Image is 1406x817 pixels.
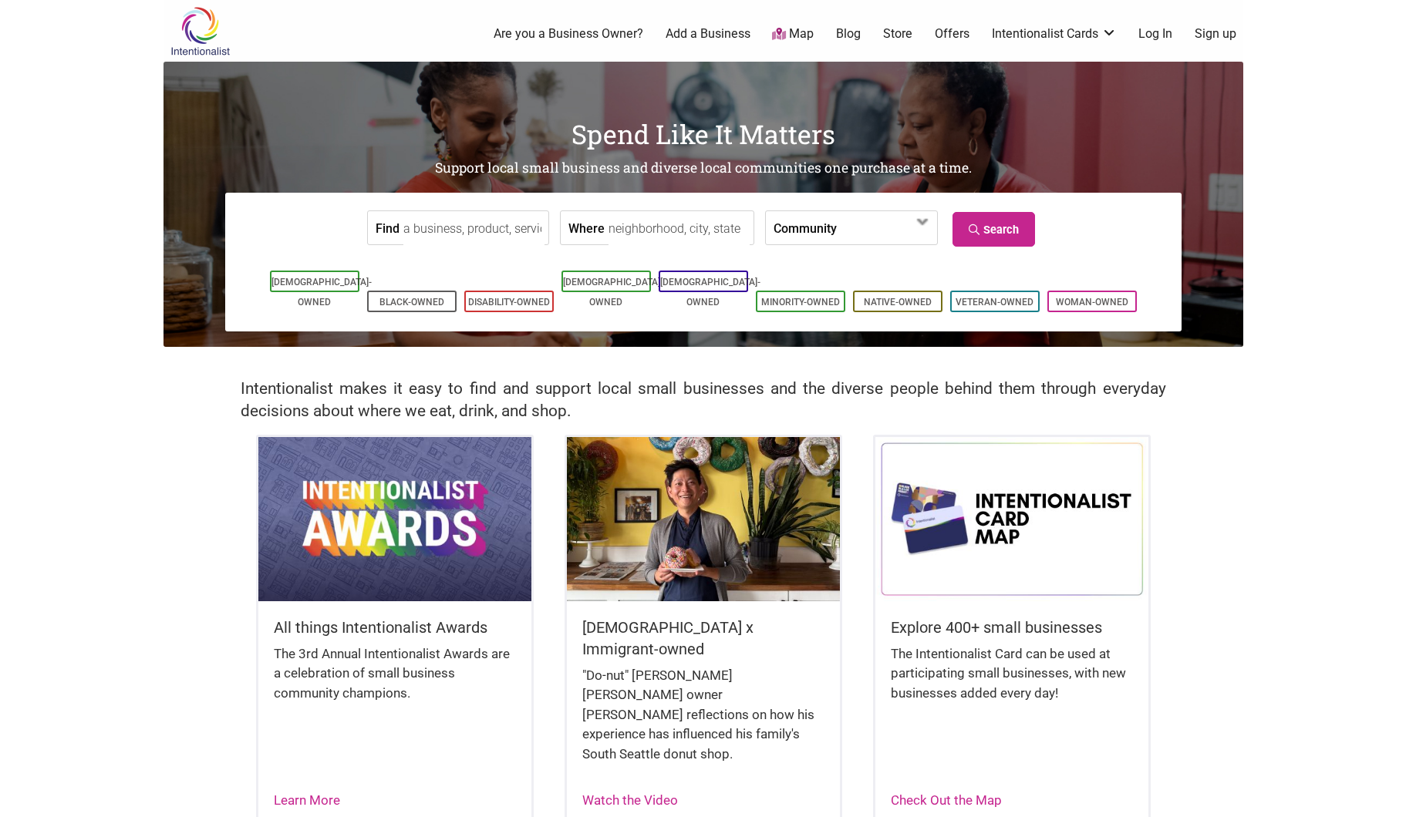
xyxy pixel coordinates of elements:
[891,644,1133,719] div: The Intentionalist Card can be used at participating small businesses, with new businesses added ...
[568,211,605,244] label: Where
[582,617,824,660] h5: [DEMOGRAPHIC_DATA] x Immigrant-owned
[666,25,750,42] a: Add a Business
[891,792,1002,808] a: Check Out the Map
[164,6,237,56] img: Intentionalist
[567,437,840,600] img: King Donuts - Hong Chhuor
[935,25,969,42] a: Offers
[953,212,1035,247] a: Search
[274,644,516,719] div: The 3rd Annual Intentionalist Awards are a celebration of small business community champions.
[582,666,824,780] div: "Do-nut" [PERSON_NAME] [PERSON_NAME] owner [PERSON_NAME] reflections on how his experience has in...
[1138,25,1172,42] a: Log In
[274,617,516,638] h5: All things Intentionalist Awards
[582,792,678,808] a: Watch the Video
[992,25,1117,42] a: Intentionalist Cards
[164,159,1243,178] h2: Support local small business and diverse local communities one purchase at a time.
[403,211,545,246] input: a business, product, service
[494,25,643,42] a: Are you a Business Owner?
[864,297,932,308] a: Native-Owned
[875,437,1148,600] img: Intentionalist Card Map
[761,297,840,308] a: Minority-Owned
[563,277,663,308] a: [DEMOGRAPHIC_DATA]-Owned
[772,25,814,43] a: Map
[891,617,1133,638] h5: Explore 400+ small businesses
[468,297,550,308] a: Disability-Owned
[883,25,912,42] a: Store
[258,437,531,600] img: Intentionalist Awards
[1195,25,1236,42] a: Sign up
[379,297,444,308] a: Black-Owned
[274,792,340,808] a: Learn More
[836,25,861,42] a: Blog
[774,211,837,244] label: Community
[1056,297,1128,308] a: Woman-Owned
[241,378,1166,422] h2: Intentionalist makes it easy to find and support local small businesses and the diverse people be...
[376,211,400,244] label: Find
[271,277,372,308] a: [DEMOGRAPHIC_DATA]-Owned
[609,211,750,246] input: neighborhood, city, state
[164,116,1243,153] h1: Spend Like It Matters
[956,297,1033,308] a: Veteran-Owned
[660,277,760,308] a: [DEMOGRAPHIC_DATA]-Owned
